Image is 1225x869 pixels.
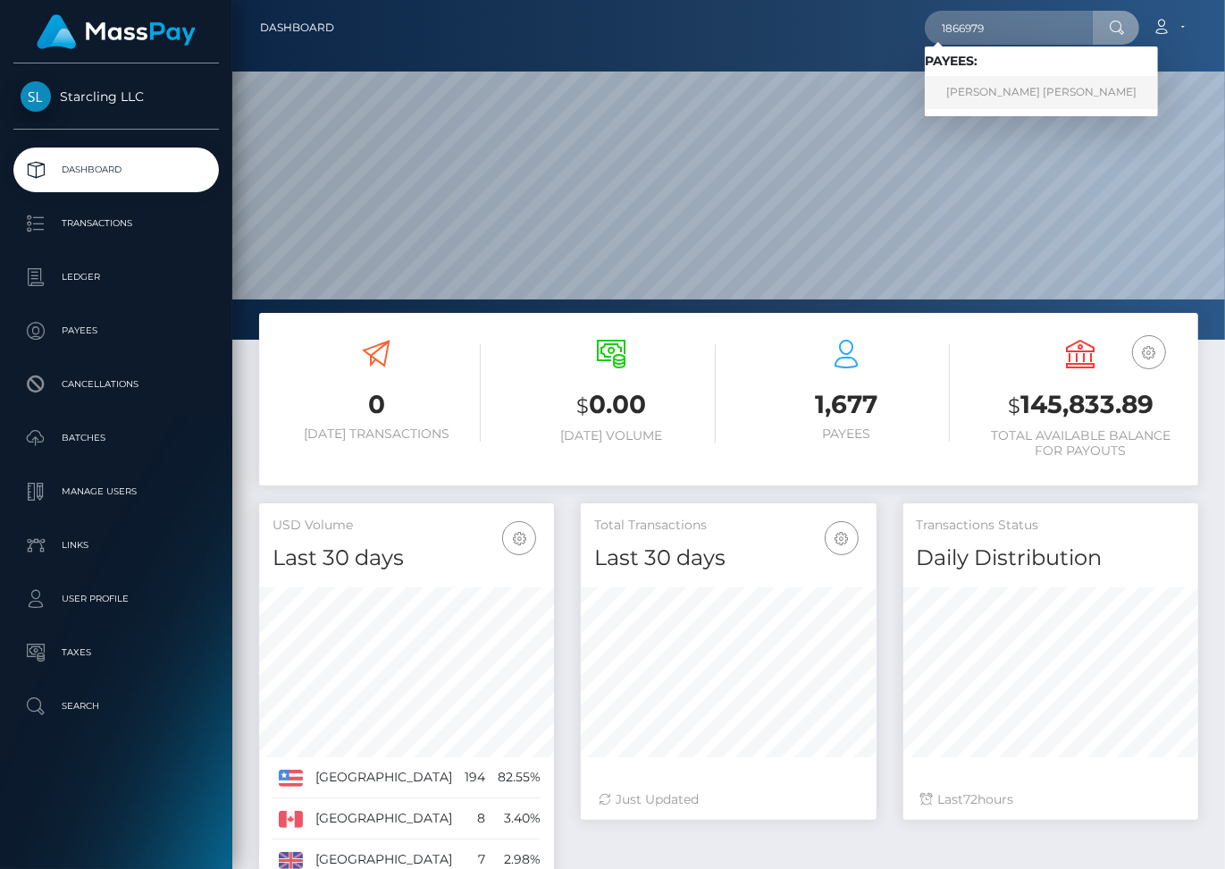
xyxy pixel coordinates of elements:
[1008,393,1020,418] small: $
[13,201,219,246] a: Transactions
[273,426,481,442] h6: [DATE] Transactions
[13,684,219,729] a: Search
[743,426,951,442] h6: Payees
[13,630,219,675] a: Taxes
[576,393,589,418] small: $
[491,798,547,839] td: 3.40%
[964,791,978,807] span: 72
[458,757,491,798] td: 194
[508,387,716,424] h3: 0.00
[309,757,458,798] td: [GEOGRAPHIC_DATA]
[977,387,1185,424] h3: 145,833.89
[21,586,212,612] p: User Profile
[13,255,219,300] a: Ledger
[21,425,212,451] p: Batches
[743,387,951,422] h3: 1,677
[594,543,862,574] h4: Last 30 days
[13,308,219,353] a: Payees
[279,852,303,868] img: GB.png
[491,757,547,798] td: 82.55%
[21,210,212,237] p: Transactions
[21,478,212,505] p: Manage Users
[21,532,212,559] p: Links
[508,428,716,443] h6: [DATE] Volume
[21,264,212,291] p: Ledger
[21,693,212,720] p: Search
[309,798,458,839] td: [GEOGRAPHIC_DATA]
[279,811,303,827] img: CA.png
[13,469,219,514] a: Manage Users
[21,317,212,344] p: Payees
[13,148,219,192] a: Dashboard
[273,543,541,574] h4: Last 30 days
[21,81,51,112] img: Starcling LLC
[13,362,219,407] a: Cancellations
[921,790,1180,809] div: Last hours
[21,371,212,398] p: Cancellations
[273,517,541,535] h5: USD Volume
[13,523,219,568] a: Links
[21,639,212,666] p: Taxes
[279,770,303,786] img: US.png
[13,416,219,460] a: Batches
[273,387,481,422] h3: 0
[925,54,1158,69] h6: Payees:
[13,577,219,621] a: User Profile
[260,9,334,46] a: Dashboard
[925,11,1093,45] input: Search...
[917,543,1185,574] h4: Daily Distribution
[37,14,196,49] img: MassPay Logo
[458,798,491,839] td: 8
[917,517,1185,535] h5: Transactions Status
[13,89,219,105] span: Starcling LLC
[594,517,862,535] h5: Total Transactions
[977,428,1185,459] h6: Total Available Balance for Payouts
[925,76,1158,109] a: [PERSON_NAME] [PERSON_NAME]
[21,156,212,183] p: Dashboard
[599,790,858,809] div: Just Updated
